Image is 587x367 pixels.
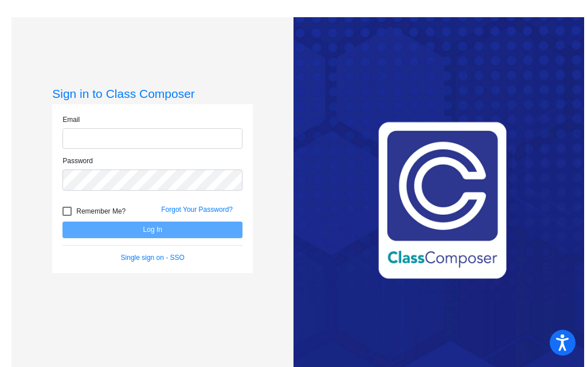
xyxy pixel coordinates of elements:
button: Log In [62,222,242,238]
a: Single sign on - SSO [121,254,185,262]
label: Password [62,156,93,166]
a: Forgot Your Password? [161,206,233,214]
label: Email [62,115,80,125]
h3: Sign in to Class Composer [52,86,253,101]
span: Remember Me? [76,204,126,218]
